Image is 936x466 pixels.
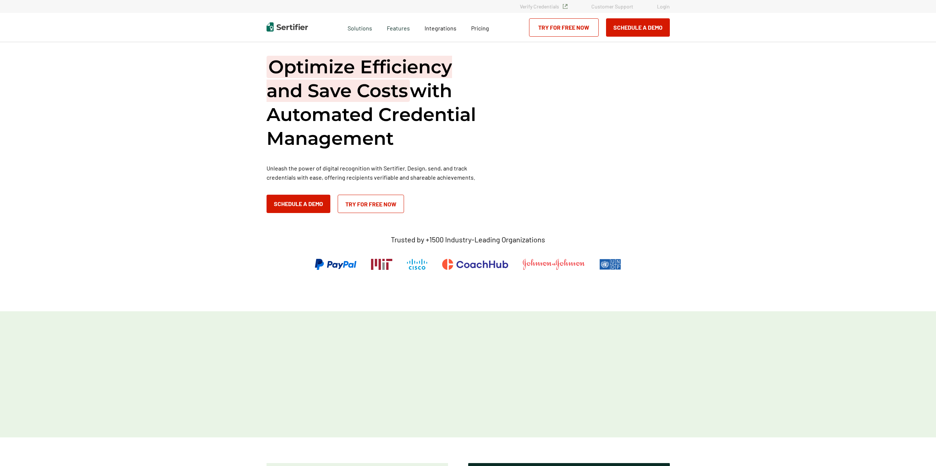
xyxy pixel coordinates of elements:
a: Integrations [425,23,456,32]
span: Integrations [425,25,456,32]
span: Solutions [348,23,372,32]
a: Pricing [471,23,489,32]
a: Try for Free Now [529,18,599,37]
h1: with Automated Credential Management [267,55,487,150]
img: PayPal [315,259,356,270]
span: Optimize Efficiency and Save Costs [267,56,452,102]
span: Features [387,23,410,32]
img: Massachusetts Institute of Technology [371,259,392,270]
a: Login [657,3,670,10]
p: Unleash the power of digital recognition with Sertifier. Design, send, and track credentials with... [267,164,487,182]
img: Sertifier | Digital Credentialing Platform [267,22,308,32]
img: UNDP [599,259,621,270]
img: Verified [563,4,568,9]
a: Customer Support [591,3,633,10]
img: Cisco [407,259,427,270]
img: Johnson & Johnson [523,259,584,270]
a: Try for Free Now [338,195,404,213]
p: Trusted by +1500 Industry-Leading Organizations [391,235,545,244]
span: Pricing [471,25,489,32]
img: CoachHub [442,259,508,270]
a: Verify Credentials [520,3,568,10]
